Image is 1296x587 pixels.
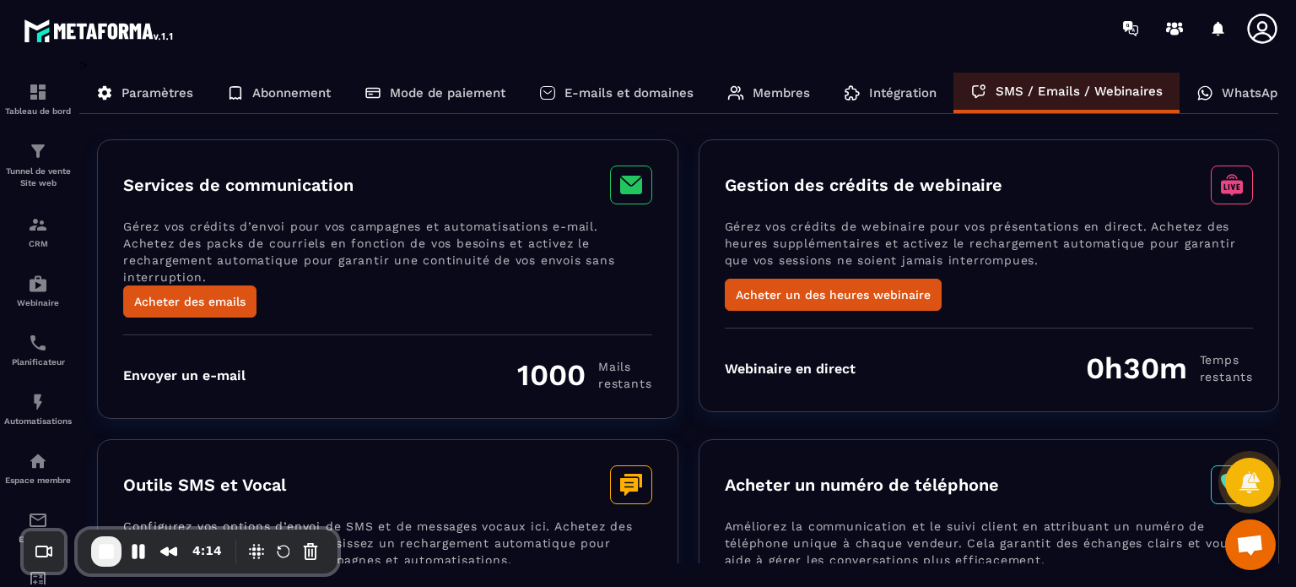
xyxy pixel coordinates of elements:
[28,215,48,235] img: formation
[28,392,48,412] img: automations
[598,358,651,375] span: Mails
[4,106,72,116] p: Tableau de bord
[725,518,1254,579] p: Améliorez la communication et le suivi client en attribuant un numéro de téléphone unique à chaqu...
[517,357,651,393] div: 1000
[4,476,72,485] p: Espace membre
[123,285,256,318] button: Acheter des emails
[598,375,651,392] span: restants
[24,15,175,46] img: logo
[869,85,937,101] p: Intégration
[390,85,505,101] p: Mode de paiement
[4,166,72,189] p: Tunnel de vente Site web
[725,361,856,377] div: Webinaire en direct
[4,298,72,307] p: Webinaire
[252,85,331,101] p: Abonnement
[4,69,72,128] a: formationformationTableau de bord
[4,239,72,248] p: CRM
[123,367,246,383] div: Envoyer un e-mail
[1222,85,1285,101] p: WhatsApp
[1086,351,1253,386] div: 0h30m
[4,357,72,367] p: Planificateur
[121,85,193,101] p: Paramètres
[123,475,286,495] h3: Outils SMS et Vocal
[725,175,1002,195] h3: Gestion des crédits de webinaire
[28,451,48,471] img: automations
[28,333,48,353] img: scheduler
[4,416,72,426] p: Automatisations
[1200,351,1253,368] span: Temps
[4,202,72,261] a: formationformationCRM
[123,175,354,195] h3: Services de communication
[28,510,48,530] img: email
[4,535,72,544] p: E-mailing
[725,279,942,311] button: Acheter un des heures webinaire
[123,518,652,579] p: Configurez vos options d’envoi de SMS et de messages vocaux ici. Achetez des crédits selon vos be...
[1200,368,1253,385] span: restants
[4,128,72,202] a: formationformationTunnel de vente Site web
[753,85,810,101] p: Membres
[28,141,48,161] img: formation
[725,218,1254,279] p: Gérez vos crédits de webinaire pour vos présentations en direct. Achetez des heures supplémentair...
[4,320,72,379] a: schedulerschedulerPlanificateur
[28,274,48,294] img: automations
[4,261,72,320] a: automationsautomationsWebinaire
[1225,519,1276,570] div: Ouvrir le chat
[564,85,694,101] p: E-mails et domaines
[28,82,48,102] img: formation
[996,84,1163,99] p: SMS / Emails / Webinaires
[4,438,72,497] a: automationsautomationsEspace membre
[4,379,72,438] a: automationsautomationsAutomatisations
[4,497,72,557] a: emailemailE-mailing
[123,218,652,285] p: Gérez vos crédits d’envoi pour vos campagnes et automatisations e-mail. Achetez des packs de cour...
[725,475,999,495] h3: Acheter un numéro de téléphone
